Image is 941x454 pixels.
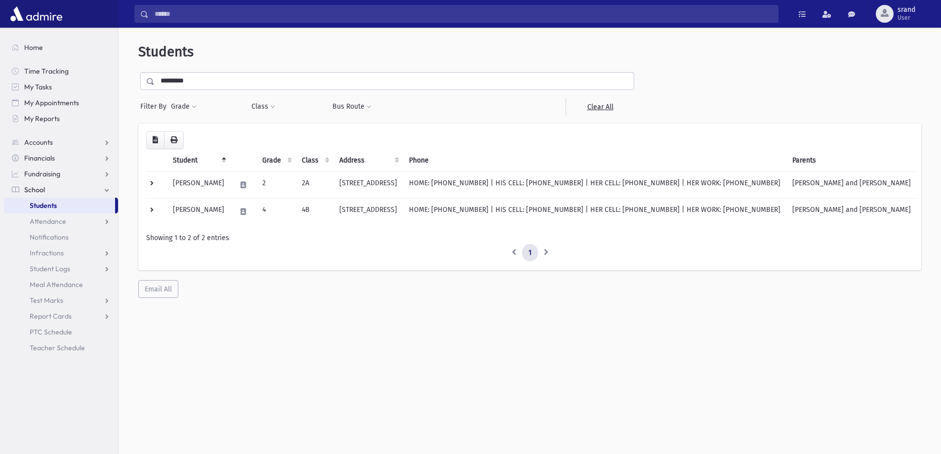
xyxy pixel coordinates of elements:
[170,98,197,116] button: Grade
[4,79,118,95] a: My Tasks
[4,63,118,79] a: Time Tracking
[403,171,786,198] td: HOME: [PHONE_NUMBER] | HIS CELL: [PHONE_NUMBER] | HER CELL: [PHONE_NUMBER] | HER WORK: [PHONE_NUM...
[4,324,118,340] a: PTC Schedule
[296,149,333,172] th: Class: activate to sort column ascending
[4,166,118,182] a: Fundraising
[332,98,372,116] button: Bus Route
[24,138,53,147] span: Accounts
[24,98,79,107] span: My Appointments
[4,340,118,356] a: Teacher Schedule
[167,171,230,198] td: [PERSON_NAME]
[4,292,118,308] a: Test Marks
[522,244,538,262] a: 1
[146,131,164,149] button: CSV
[296,171,333,198] td: 2A
[24,67,69,76] span: Time Tracking
[149,5,778,23] input: Search
[4,134,118,150] a: Accounts
[30,217,66,226] span: Attendance
[140,101,170,112] span: Filter By
[296,198,333,225] td: 4B
[4,182,118,198] a: School
[786,171,917,198] td: [PERSON_NAME] and [PERSON_NAME]
[4,213,118,229] a: Attendance
[4,245,118,261] a: Infractions
[4,198,115,213] a: Students
[30,264,70,273] span: Student Logs
[24,185,45,194] span: School
[30,296,63,305] span: Test Marks
[4,229,118,245] a: Notifications
[4,150,118,166] a: Financials
[4,40,118,55] a: Home
[167,198,230,225] td: [PERSON_NAME]
[898,6,915,14] span: srand
[8,4,65,24] img: AdmirePro
[30,328,72,336] span: PTC Schedule
[30,248,64,257] span: Infractions
[251,98,276,116] button: Class
[256,171,296,198] td: 2
[4,111,118,126] a: My Reports
[24,169,60,178] span: Fundraising
[403,198,786,225] td: HOME: [PHONE_NUMBER] | HIS CELL: [PHONE_NUMBER] | HER CELL: [PHONE_NUMBER] | HER WORK: [PHONE_NUM...
[138,280,178,298] button: Email All
[24,114,60,123] span: My Reports
[333,171,403,198] td: [STREET_ADDRESS]
[30,312,72,321] span: Report Cards
[4,95,118,111] a: My Appointments
[30,343,85,352] span: Teacher Schedule
[30,233,69,242] span: Notifications
[898,14,915,22] span: User
[24,154,55,163] span: Financials
[256,149,296,172] th: Grade: activate to sort column ascending
[4,277,118,292] a: Meal Attendance
[403,149,786,172] th: Phone
[138,43,194,60] span: Students
[30,280,83,289] span: Meal Attendance
[167,149,230,172] th: Student: activate to sort column descending
[333,149,403,172] th: Address: activate to sort column ascending
[566,98,634,116] a: Clear All
[4,308,118,324] a: Report Cards
[164,131,184,149] button: Print
[4,261,118,277] a: Student Logs
[786,198,917,225] td: [PERSON_NAME] and [PERSON_NAME]
[333,198,403,225] td: [STREET_ADDRESS]
[30,201,57,210] span: Students
[24,43,43,52] span: Home
[24,83,52,91] span: My Tasks
[146,233,913,243] div: Showing 1 to 2 of 2 entries
[256,198,296,225] td: 4
[786,149,917,172] th: Parents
